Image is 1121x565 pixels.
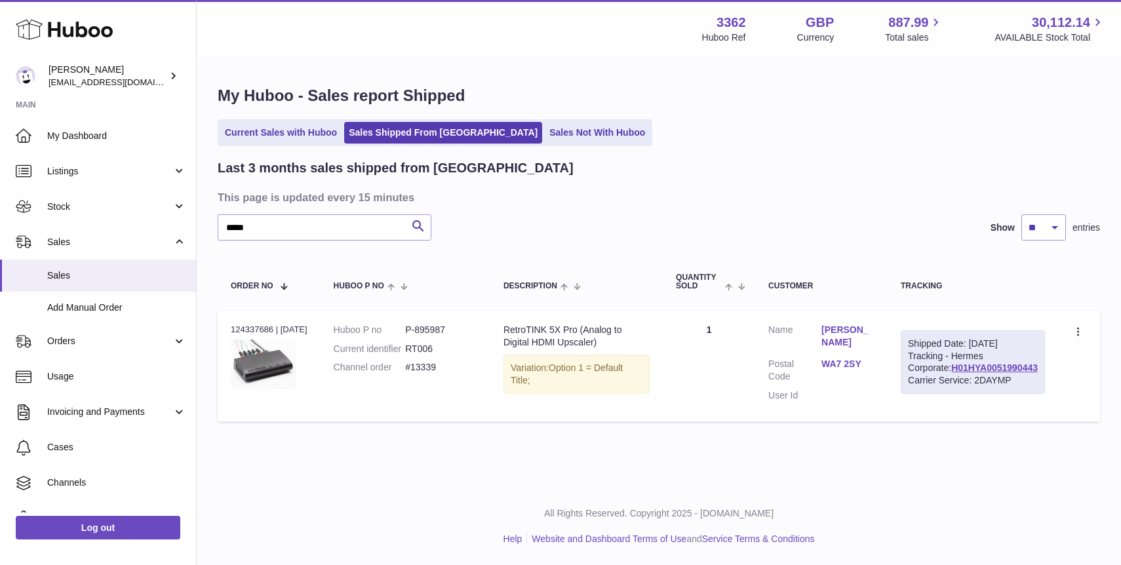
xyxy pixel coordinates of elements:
[47,406,172,418] span: Invoicing and Payments
[47,441,186,454] span: Cases
[503,324,650,349] div: RetroTINK 5X Pro (Analog to Digital HDMI Upscaler)
[47,201,172,213] span: Stock
[334,343,406,355] dt: Current identifier
[405,324,477,336] dd: P-895987
[220,122,342,144] a: Current Sales with Huboo
[1032,14,1090,31] span: 30,112.14
[885,31,943,44] span: Total sales
[344,122,542,144] a: Sales Shipped From [GEOGRAPHIC_DATA]
[218,159,574,177] h2: Last 3 months sales shipped from [GEOGRAPHIC_DATA]
[47,512,186,524] span: Settings
[47,302,186,314] span: Add Manual Order
[1072,222,1100,234] span: entries
[231,340,296,389] img: 36c4ce_a0f589500ed8438ebde1c6bd0eb94804_mv2.webp
[334,282,384,290] span: Huboo P no
[702,534,815,544] a: Service Terms & Conditions
[702,31,746,44] div: Huboo Ref
[47,370,186,383] span: Usage
[334,324,406,336] dt: Huboo P no
[908,374,1038,387] div: Carrier Service: 2DAYMP
[908,338,1038,350] div: Shipped Date: [DATE]
[218,85,1100,106] h1: My Huboo - Sales report Shipped
[951,362,1038,373] a: H01HYA0051990443
[545,122,650,144] a: Sales Not With Huboo
[47,236,172,248] span: Sales
[16,66,35,86] img: sales@gamesconnection.co.uk
[231,324,307,336] div: 124337686 | [DATE]
[334,361,406,374] dt: Channel order
[405,361,477,374] dd: #13339
[49,64,167,88] div: [PERSON_NAME]
[47,130,186,142] span: My Dashboard
[663,311,755,421] td: 1
[821,324,875,349] a: [PERSON_NAME]
[717,14,746,31] strong: 3362
[16,516,180,539] a: Log out
[885,14,943,44] a: 887.99 Total sales
[821,358,875,370] a: WA7 2SY
[532,534,686,544] a: Website and Dashboard Terms of Use
[503,534,522,544] a: Help
[49,77,193,87] span: [EMAIL_ADDRESS][DOMAIN_NAME]
[768,324,821,352] dt: Name
[768,389,821,402] dt: User Id
[994,31,1105,44] span: AVAILABLE Stock Total
[888,14,928,31] span: 887.99
[768,282,875,290] div: Customer
[503,355,650,394] div: Variation:
[405,343,477,355] dd: RT006
[47,477,186,489] span: Channels
[676,273,722,290] span: Quantity Sold
[806,14,834,31] strong: GBP
[991,222,1015,234] label: Show
[994,14,1105,44] a: 30,112.14 AVAILABLE Stock Total
[901,330,1045,395] div: Tracking - Hermes Corporate:
[901,282,1045,290] div: Tracking
[207,507,1111,520] p: All Rights Reserved. Copyright 2025 - [DOMAIN_NAME]
[768,358,821,383] dt: Postal Code
[231,282,273,290] span: Order No
[797,31,835,44] div: Currency
[218,190,1097,205] h3: This page is updated every 15 minutes
[47,165,172,178] span: Listings
[47,269,186,282] span: Sales
[47,335,172,347] span: Orders
[527,533,814,545] li: and
[503,282,557,290] span: Description
[511,362,623,385] span: Option 1 = Default Title;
